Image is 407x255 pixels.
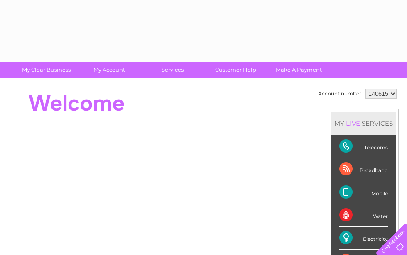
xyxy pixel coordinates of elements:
a: My Account [75,62,144,78]
div: Telecoms [339,135,388,158]
a: My Clear Business [12,62,81,78]
div: Broadband [339,158,388,181]
a: Customer Help [201,62,270,78]
div: LIVE [344,119,362,127]
div: Mobile [339,181,388,204]
td: Account number [316,87,363,101]
div: Water [339,204,388,227]
div: MY SERVICES [331,112,396,135]
div: Electricity [339,227,388,250]
a: Make A Payment [265,62,333,78]
a: Services [138,62,207,78]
